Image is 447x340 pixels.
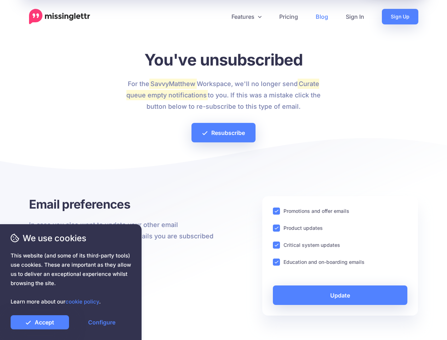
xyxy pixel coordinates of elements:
a: Resubscribe [191,123,256,142]
label: Promotions and offer emails [283,207,349,215]
h3: Email preferences [29,196,218,212]
a: Features [223,9,270,24]
a: Update [273,285,408,305]
span: We use cookies [11,232,131,244]
a: Blog [307,9,337,24]
a: cookie policy [65,298,99,305]
label: Education and on-boarding emails [283,258,365,266]
p: For the Workspace, we'll no longer send to you. If this was a mistake click the button below to r... [124,78,323,112]
a: Accept [11,315,69,329]
a: Sign Up [382,9,418,24]
a: Configure [73,315,131,329]
h1: You've unsubscribed [124,50,323,69]
mark: Curate queue empty notifications [126,79,320,100]
mark: SavvyMatthew [149,79,197,89]
label: Critical system updates [283,241,340,249]
label: Product updates [283,224,323,232]
a: Sign In [337,9,373,24]
span: This website (and some of its third-party tools) use cookies. These are important as they allow u... [11,251,131,306]
p: In case you also want to update your other email preferences, below are the other emails you are ... [29,219,218,253]
a: Pricing [270,9,307,24]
